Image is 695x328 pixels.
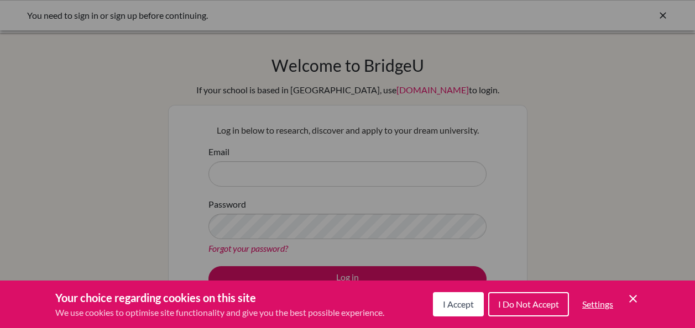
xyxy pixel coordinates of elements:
[443,299,474,309] span: I Accept
[626,292,640,305] button: Save and close
[433,292,484,316] button: I Accept
[498,299,559,309] span: I Do Not Accept
[573,293,622,315] button: Settings
[488,292,569,316] button: I Do Not Accept
[55,306,384,319] p: We use cookies to optimise site functionality and give you the best possible experience.
[55,289,384,306] h3: Your choice regarding cookies on this site
[582,299,613,309] span: Settings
